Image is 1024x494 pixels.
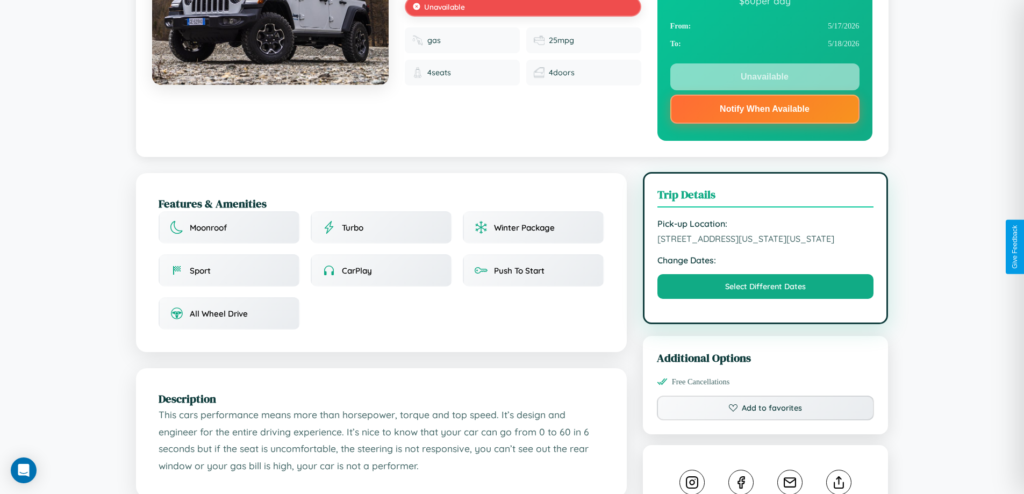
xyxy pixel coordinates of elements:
[657,233,874,244] span: [STREET_ADDRESS][US_STATE][US_STATE]
[670,35,860,53] div: 5 / 18 / 2026
[190,223,227,233] span: Moonroof
[534,67,545,78] img: Doors
[159,391,604,406] h2: Description
[427,35,441,45] span: gas
[494,223,555,233] span: Winter Package
[657,350,875,366] h3: Additional Options
[342,223,363,233] span: Turbo
[657,274,874,299] button: Select Different Dates
[1011,225,1019,269] div: Give Feedback
[424,2,465,11] span: Unavailable
[549,68,575,77] span: 4 doors
[549,35,574,45] span: 25 mpg
[190,309,248,319] span: All Wheel Drive
[427,68,451,77] span: 4 seats
[159,196,604,211] h2: Features & Amenities
[672,377,730,386] span: Free Cancellations
[670,39,681,48] strong: To:
[670,63,860,90] button: Unavailable
[412,35,423,46] img: Fuel type
[657,396,875,420] button: Add to favorites
[670,22,691,31] strong: From:
[670,17,860,35] div: 5 / 17 / 2026
[657,187,874,207] h3: Trip Details
[159,406,604,475] p: This cars performance means more than horsepower, torque and top speed. It’s design and engineer ...
[657,218,874,229] strong: Pick-up Location:
[534,35,545,46] img: Fuel efficiency
[657,255,874,266] strong: Change Dates:
[11,457,37,483] div: Open Intercom Messenger
[342,266,372,276] span: CarPlay
[494,266,545,276] span: Push To Start
[670,95,860,124] button: Notify When Available
[190,266,211,276] span: Sport
[412,67,423,78] img: Seats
